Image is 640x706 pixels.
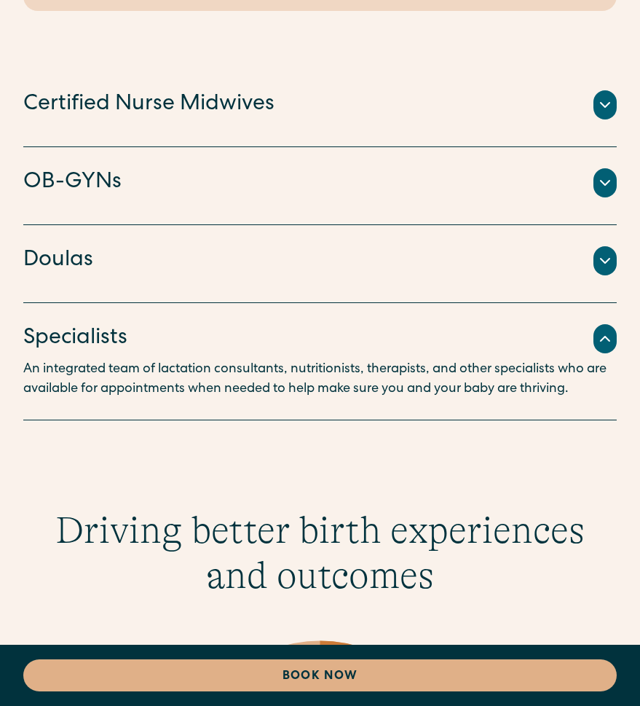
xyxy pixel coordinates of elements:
h4: OB-GYNs [23,168,122,198]
h3: Driving better birth experiences and outcomes [41,508,600,599]
h4: Specialists [23,323,127,354]
h4: Certified Nurse Midwives [23,90,274,120]
p: An integrated team of lactation consultants, nutritionists, therapists, and other specialists who... [23,360,617,399]
a: Book Now [23,659,617,691]
h4: Doulas [23,246,93,276]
